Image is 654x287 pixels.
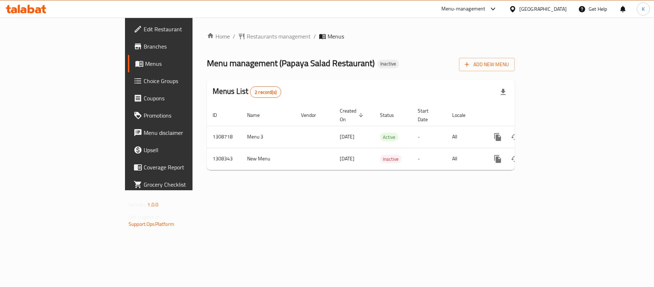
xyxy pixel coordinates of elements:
[314,32,316,41] li: /
[506,128,524,146] button: Change Status
[446,126,483,148] td: All
[495,83,512,101] div: Export file
[483,104,564,126] th: Actions
[446,148,483,170] td: All
[340,154,354,163] span: [DATE]
[207,55,375,71] span: Menu management ( Papaya Salad Restaurant )
[441,5,486,13] div: Menu-management
[241,148,295,170] td: New Menu
[207,104,564,170] table: enhanced table
[147,200,158,209] span: 1.0.0
[459,58,515,71] button: Add New Menu
[128,124,234,141] a: Menu disclaimer
[412,126,446,148] td: -
[144,180,228,189] span: Grocery Checklist
[489,150,506,168] button: more
[128,90,234,107] a: Coupons
[144,111,228,120] span: Promotions
[247,111,269,119] span: Name
[128,141,234,159] a: Upsell
[144,128,228,137] span: Menu disclaimer
[642,5,645,13] span: K
[128,72,234,90] a: Choice Groups
[144,163,228,172] span: Coverage Report
[128,159,234,176] a: Coverage Report
[380,155,402,163] span: Inactive
[144,146,228,154] span: Upsell
[128,20,234,38] a: Edit Restaurant
[241,126,295,148] td: Menu 3
[129,200,146,209] span: Version:
[128,176,234,193] a: Grocery Checklist
[144,94,228,102] span: Coupons
[377,60,399,68] div: Inactive
[128,107,234,124] a: Promotions
[340,106,366,124] span: Created On
[418,106,438,124] span: Start Date
[377,61,399,67] span: Inactive
[380,133,398,141] span: Active
[128,38,234,55] a: Branches
[128,55,234,72] a: Menus
[519,5,567,13] div: [GEOGRAPHIC_DATA]
[144,42,228,51] span: Branches
[301,111,325,119] span: Vendor
[129,212,162,222] span: Get support on:
[144,25,228,33] span: Edit Restaurant
[506,150,524,168] button: Change Status
[340,132,354,141] span: [DATE]
[489,128,506,146] button: more
[412,148,446,170] td: -
[250,86,281,98] div: Total records count
[380,155,402,163] div: Inactive
[129,219,174,229] a: Support.OpsPlatform
[452,111,475,119] span: Locale
[213,111,226,119] span: ID
[213,86,281,98] h2: Menus List
[238,32,311,41] a: Restaurants management
[328,32,344,41] span: Menus
[380,111,403,119] span: Status
[207,32,515,41] nav: breadcrumb
[247,32,311,41] span: Restaurants management
[144,77,228,85] span: Choice Groups
[250,89,281,96] span: 2 record(s)
[145,59,228,68] span: Menus
[465,60,509,69] span: Add New Menu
